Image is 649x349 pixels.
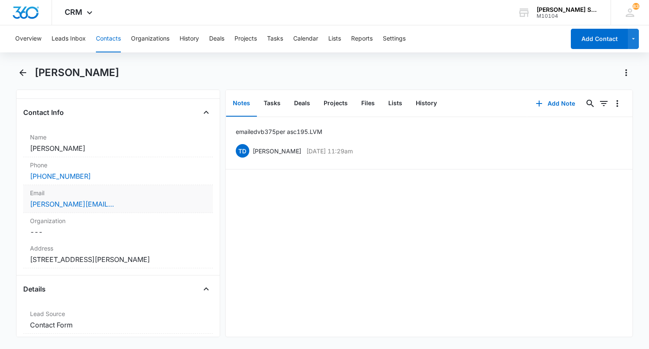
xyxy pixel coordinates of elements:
[293,25,318,52] button: Calendar
[23,213,213,240] div: Organization---
[65,8,82,16] span: CRM
[23,185,213,213] div: Email[PERSON_NAME][EMAIL_ADDRESS][DOMAIN_NAME]
[35,66,119,79] h1: [PERSON_NAME]
[30,244,206,253] label: Address
[537,13,598,19] div: account id
[30,227,206,237] dd: ---
[236,144,249,158] span: TD
[584,97,597,110] button: Search...
[23,107,64,117] h4: Contact Info
[23,129,213,157] div: Name[PERSON_NAME]
[30,216,206,225] label: Organization
[527,93,584,114] button: Add Note
[30,309,206,318] label: Lead Source
[23,306,213,334] div: Lead SourceContact Form
[226,90,257,117] button: Notes
[236,127,322,136] p: emailed vb3 75 per asc 195. LVM
[597,97,611,110] button: Filters
[199,282,213,296] button: Close
[267,25,283,52] button: Tasks
[619,66,633,79] button: Actions
[23,240,213,268] div: Address[STREET_ADDRESS][PERSON_NAME]
[257,90,287,117] button: Tasks
[287,90,317,117] button: Deals
[52,25,86,52] button: Leads Inbox
[571,29,628,49] button: Add Contact
[351,25,373,52] button: Reports
[15,25,41,52] button: Overview
[30,254,206,264] dd: [STREET_ADDRESS][PERSON_NAME]
[633,3,639,10] div: notifications count
[306,147,353,155] p: [DATE] 11:29am
[611,97,624,110] button: Overflow Menu
[354,90,382,117] button: Files
[30,143,206,153] dd: [PERSON_NAME]
[30,133,206,142] label: Name
[633,3,639,10] span: 83
[537,6,598,13] div: account name
[180,25,199,52] button: History
[317,90,354,117] button: Projects
[96,25,121,52] button: Contacts
[30,199,115,209] a: [PERSON_NAME][EMAIL_ADDRESS][DOMAIN_NAME]
[30,161,206,169] label: Phone
[23,157,213,185] div: Phone[PHONE_NUMBER]
[383,25,406,52] button: Settings
[30,188,206,197] label: Email
[16,66,29,79] button: Back
[209,25,224,52] button: Deals
[23,284,46,294] h4: Details
[30,171,91,181] a: [PHONE_NUMBER]
[131,25,169,52] button: Organizations
[30,320,206,330] dd: Contact Form
[409,90,444,117] button: History
[382,90,409,117] button: Lists
[199,106,213,119] button: Close
[253,147,301,155] p: [PERSON_NAME]
[328,25,341,52] button: Lists
[235,25,257,52] button: Projects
